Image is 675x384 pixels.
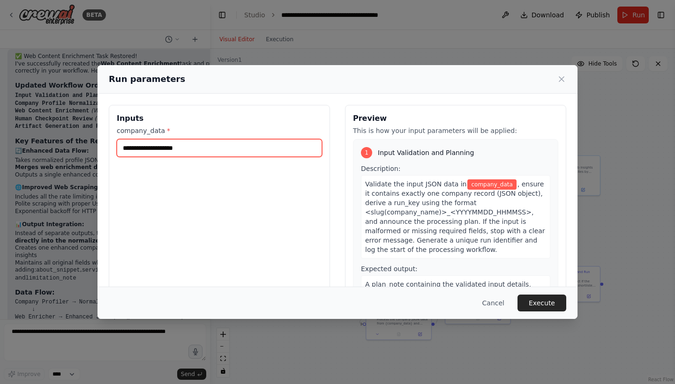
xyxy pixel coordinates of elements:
[353,113,558,124] h3: Preview
[475,295,512,311] button: Cancel
[117,126,322,135] label: company_data
[361,265,418,273] span: Expected output:
[467,179,516,190] span: Variable: company_data
[517,295,566,311] button: Execute
[365,281,546,325] span: A plan_note containing the validated input details, derived run_key, and processing plan. Include...
[109,73,185,86] h2: Run parameters
[361,147,372,158] div: 1
[361,165,400,172] span: Description:
[117,113,322,124] h3: Inputs
[353,126,558,135] p: This is how your input parameters will be applied:
[378,148,474,157] span: Input Validation and Planning
[365,180,466,188] span: Validate the input JSON data in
